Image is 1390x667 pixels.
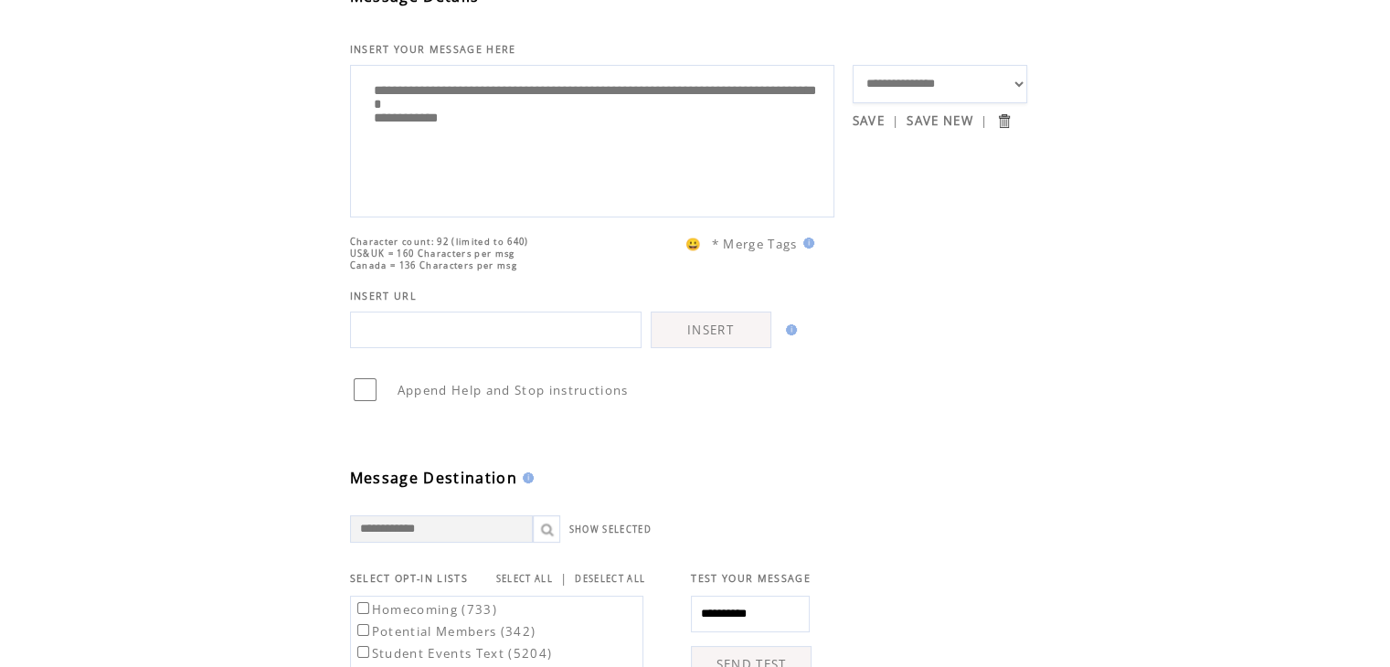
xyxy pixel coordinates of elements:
span: Message Destination [350,468,517,488]
a: INSERT [651,312,771,348]
img: help.gif [780,324,797,335]
span: Canada = 136 Characters per msg [350,259,517,271]
span: INSERT URL [350,290,417,302]
img: help.gif [517,472,534,483]
a: SAVE NEW [907,112,973,129]
span: | [981,112,988,129]
span: | [560,570,568,587]
span: Append Help and Stop instructions [398,382,629,398]
span: | [892,112,899,129]
label: Potential Members (342) [354,623,536,640]
input: Submit [995,112,1013,130]
a: DESELECT ALL [575,573,645,585]
span: TEST YOUR MESSAGE [691,572,811,585]
a: SAVE [853,112,885,129]
span: US&UK = 160 Characters per msg [350,248,515,259]
img: help.gif [798,238,814,249]
label: Homecoming (733) [354,601,497,618]
span: SELECT OPT-IN LISTS [350,572,468,585]
span: * Merge Tags [712,236,798,252]
a: SHOW SELECTED [569,524,652,535]
input: Homecoming (733) [357,602,369,614]
span: Character count: 92 (limited to 640) [350,236,529,248]
span: 😀 [685,236,702,252]
input: Student Events Text (5204) [357,646,369,658]
span: INSERT YOUR MESSAGE HERE [350,43,516,56]
label: Student Events Text (5204) [354,645,553,662]
input: Potential Members (342) [357,624,369,636]
a: SELECT ALL [496,573,553,585]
